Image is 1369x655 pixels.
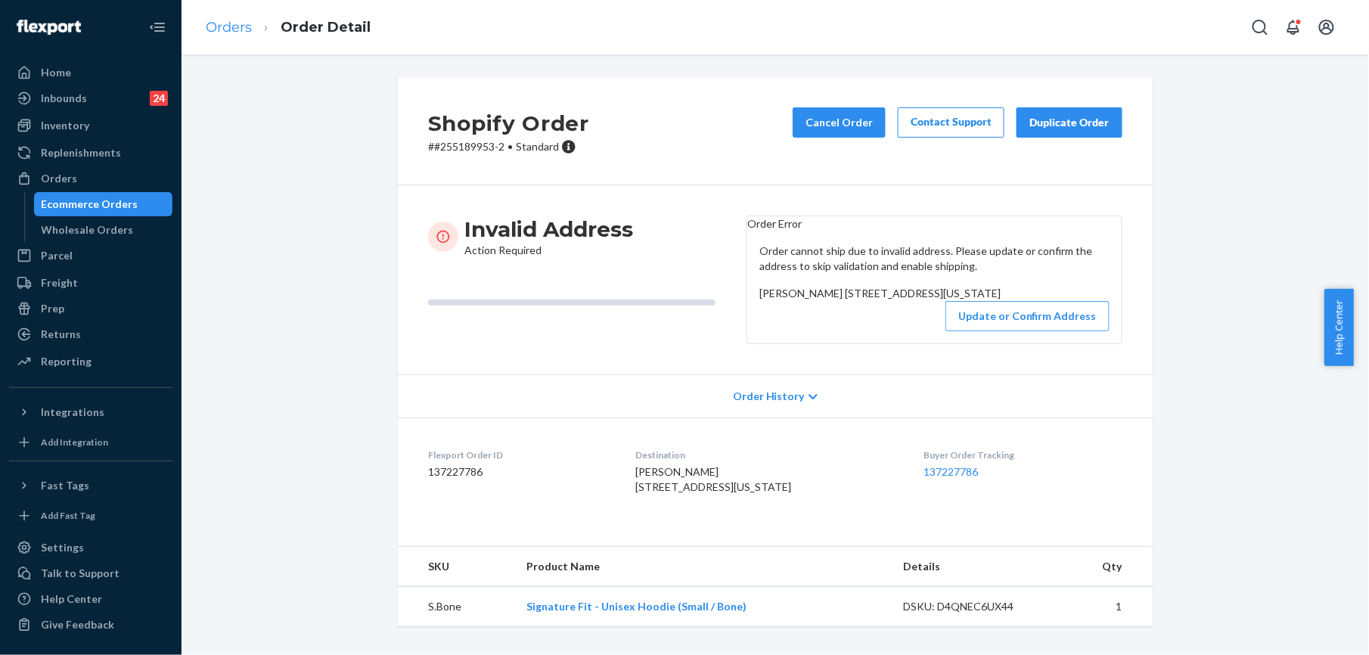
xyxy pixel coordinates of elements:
[41,509,95,522] div: Add Fast Tag
[194,5,383,50] ol: breadcrumbs
[9,244,172,268] a: Parcel
[1278,12,1308,42] button: Open notifications
[1017,107,1122,138] button: Duplicate Order
[41,591,102,607] div: Help Center
[747,216,1122,231] header: Order Error
[1057,547,1153,587] th: Qty
[42,222,134,237] div: Wholesale Orders
[9,504,172,528] a: Add Fast Tag
[1029,115,1110,130] div: Duplicate Order
[635,465,791,493] span: [PERSON_NAME] [STREET_ADDRESS][US_STATE]
[41,617,114,632] div: Give Feedback
[9,349,172,374] a: Reporting
[514,547,891,587] th: Product Name
[398,587,514,627] td: S.Bone
[793,107,886,138] button: Cancel Order
[898,107,1004,138] a: Contact Support
[464,216,633,258] div: Action Required
[281,19,371,36] a: Order Detail
[42,197,138,212] div: Ecommerce Orders
[733,389,805,404] span: Order History
[41,118,89,133] div: Inventory
[9,400,172,424] button: Integrations
[9,113,172,138] a: Inventory
[428,464,611,480] dd: 137227786
[41,405,104,420] div: Integrations
[41,171,77,186] div: Orders
[41,91,87,106] div: Inbounds
[9,296,172,321] a: Prep
[398,547,514,587] th: SKU
[428,107,589,139] h2: Shopify Order
[9,61,172,85] a: Home
[635,449,899,461] dt: Destination
[9,271,172,295] a: Freight
[41,275,78,290] div: Freight
[464,216,633,243] h3: Invalid Address
[508,140,513,153] span: •
[903,599,1045,614] div: DSKU: D4QNEC6UX44
[41,540,84,555] div: Settings
[945,301,1110,331] button: Update or Confirm Address
[41,436,108,449] div: Add Integration
[428,139,589,154] p: # #255189953-2
[142,12,172,42] button: Close Navigation
[526,600,747,613] a: Signature Fit - Unisex Hoodie (Small / Bone)
[9,561,172,585] a: Talk to Support
[41,566,120,581] div: Talk to Support
[150,91,168,106] div: 24
[34,192,173,216] a: Ecommerce Orders
[9,473,172,498] button: Fast Tags
[9,86,172,110] a: Inbounds24
[41,327,81,342] div: Returns
[891,547,1057,587] th: Details
[9,430,172,455] a: Add Integration
[41,354,92,369] div: Reporting
[9,587,172,611] a: Help Center
[924,449,1122,461] dt: Buyer Order Tracking
[206,19,252,36] a: Orders
[17,20,81,35] img: Flexport logo
[41,301,64,316] div: Prep
[1245,12,1275,42] button: Open Search Box
[9,141,172,165] a: Replenishments
[924,465,978,478] a: 137227786
[428,449,611,461] dt: Flexport Order ID
[41,145,121,160] div: Replenishments
[1324,289,1354,366] button: Help Center
[1312,12,1342,42] button: Open account menu
[41,65,71,80] div: Home
[9,535,172,560] a: Settings
[9,322,172,346] a: Returns
[1057,587,1153,627] td: 1
[9,613,172,637] button: Give Feedback
[9,166,172,191] a: Orders
[41,478,89,493] div: Fast Tags
[41,248,73,263] div: Parcel
[759,244,1110,274] p: Order cannot ship due to invalid address. Please update or confirm the address to skip validation...
[759,287,1001,300] span: [PERSON_NAME] [STREET_ADDRESS][US_STATE]
[34,218,173,242] a: Wholesale Orders
[516,140,559,153] span: Standard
